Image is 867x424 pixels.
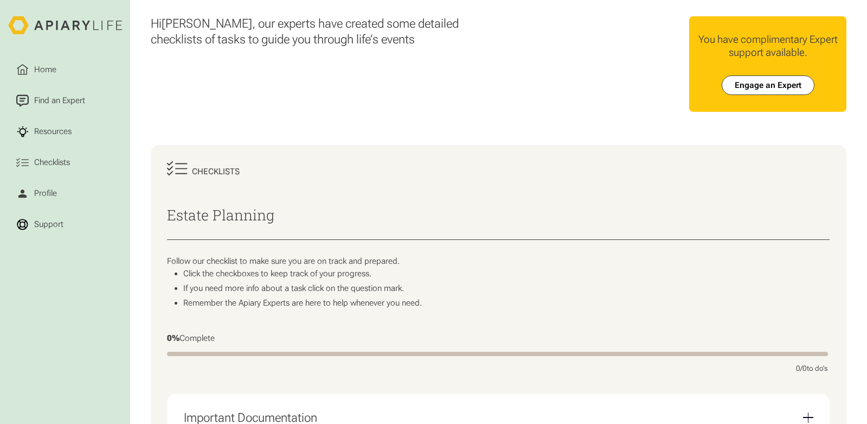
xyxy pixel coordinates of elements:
[8,179,121,208] a: Profile
[192,167,240,177] div: Checklists
[151,16,497,47] div: Hi , our experts have created some detailed checklists of tasks to guide you through life’s events
[167,207,830,223] h2: Estate Planning
[698,33,838,59] div: You have complimentary Expert support available.
[8,210,121,239] a: Support
[796,364,800,372] span: 0
[8,117,121,146] a: Resources
[722,75,814,95] a: Engage an Expert
[162,16,252,31] span: [PERSON_NAME]
[32,156,72,169] div: Checklists
[183,298,830,308] li: Remember the Apiary Experts are here to help whenever you need.
[32,187,59,200] div: Profile
[167,256,830,267] p: Follow our checklist to make sure you are on track and prepared.
[32,218,66,231] div: Support
[32,64,59,76] div: Home
[796,364,828,374] div: / to do's
[167,333,828,344] div: Complete
[32,94,87,107] div: Find an Expert
[167,333,179,343] span: 0%
[802,364,807,372] span: 0
[183,283,830,294] li: If you need more info about a task click on the question mark.
[8,55,121,84] a: Home
[32,125,74,138] div: Resources
[8,148,121,177] a: Checklists
[183,269,830,279] li: Click the checkboxes to keep track of your progress.
[8,86,121,115] a: Find an Expert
